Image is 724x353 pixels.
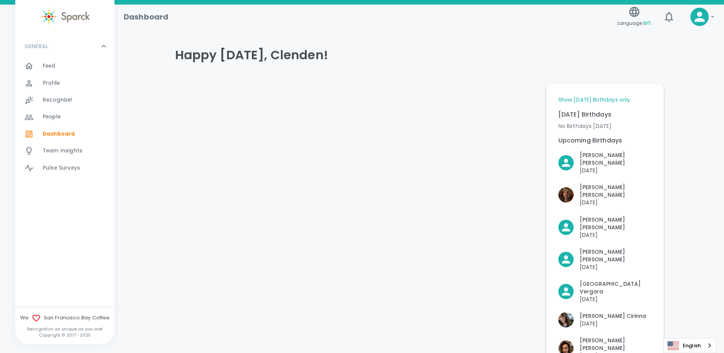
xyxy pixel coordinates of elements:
[558,216,651,239] button: Click to Recognize!
[580,167,651,174] p: [DATE]
[43,62,56,70] span: Feed
[643,18,651,27] span: en
[558,151,651,174] button: Click to Recognize!
[614,3,654,31] button: Language:en
[558,122,651,130] p: No Birthdays [DATE]
[124,11,168,23] h1: Dashboard
[580,337,651,352] p: [PERSON_NAME] [PERSON_NAME]
[15,58,114,180] div: GENERAL
[15,108,114,125] a: People
[580,183,651,199] p: [PERSON_NAME] [PERSON_NAME]
[15,160,114,176] a: Pulse Surveys
[558,136,651,145] p: Upcoming Birthdays
[558,280,651,303] button: Click to Recognize!
[580,248,651,263] p: [PERSON_NAME] [PERSON_NAME]
[580,320,646,327] p: [DATE]
[43,130,75,138] span: Dashboard
[24,42,48,50] p: GENERAL
[664,338,716,353] a: English
[552,210,651,239] div: Click to Recognize!
[43,113,61,121] span: People
[15,58,114,74] a: Feed
[580,216,651,231] p: [PERSON_NAME] [PERSON_NAME]
[15,126,114,142] a: Dashboard
[558,312,574,327] img: Picture of Vashti Cirinna
[40,8,90,26] img: Sparck logo
[43,164,80,172] span: Pulse Surveys
[552,145,651,174] div: Click to Recognize!
[558,110,651,119] p: [DATE] Birthdays
[558,183,651,206] button: Click to Recognize!
[558,312,646,327] button: Click to Recognize!
[15,8,114,26] a: Sparck logo
[15,92,114,108] a: Recognize!
[558,187,574,202] img: Picture of Louann VanVoorhis
[552,242,651,271] div: Click to Recognize!
[15,142,114,159] a: Team Insights
[43,96,73,104] span: Recognize!
[552,177,651,206] div: Click to Recognize!
[15,314,114,323] span: We San Francisco Bay Coffee
[43,79,60,87] span: Profile
[558,248,651,271] button: Click to Recognize!
[558,96,630,104] a: Show [DATE] Birthdays only
[43,147,82,155] span: Team Insights
[175,47,664,63] h4: Happy [DATE], Clenden!
[663,338,716,353] aside: Language selected: English
[15,75,114,92] a: Profile
[580,280,651,295] p: [GEOGRAPHIC_DATA] Vergara
[580,263,651,271] p: [DATE]
[15,35,114,58] div: GENERAL
[580,151,651,167] p: [PERSON_NAME] [PERSON_NAME]
[580,231,651,239] p: [DATE]
[663,338,716,353] div: Language
[580,199,651,206] p: [DATE]
[15,332,114,338] p: Copyright © 2017 - 2025
[552,274,651,303] div: Click to Recognize!
[580,312,646,320] p: [PERSON_NAME] Cirinna
[580,295,651,303] p: [DATE]
[15,326,114,332] p: Recognition as unique as you are!
[552,306,646,327] div: Click to Recognize!
[618,18,651,28] span: Language:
